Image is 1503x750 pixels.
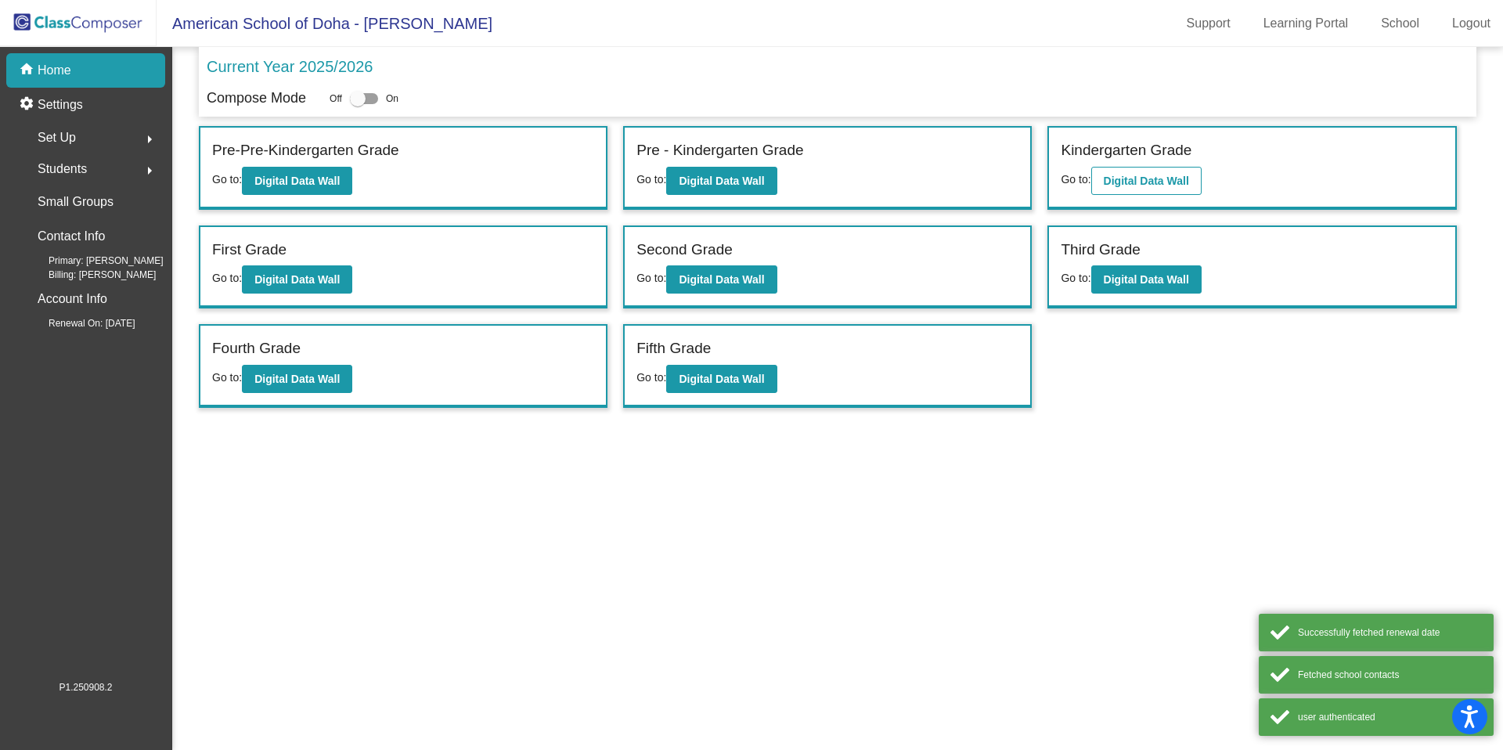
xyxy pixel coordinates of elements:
[212,272,242,284] span: Go to:
[1251,11,1361,36] a: Learning Portal
[636,272,666,284] span: Go to:
[254,175,340,187] b: Digital Data Wall
[1061,272,1090,284] span: Go to:
[207,88,306,109] p: Compose Mode
[1298,626,1482,640] div: Successfully fetched renewal date
[19,96,38,114] mat-icon: settings
[207,55,373,78] p: Current Year 2025/2026
[38,96,83,114] p: Settings
[666,265,777,294] button: Digital Data Wall
[679,175,764,187] b: Digital Data Wall
[636,239,733,261] label: Second Grade
[1298,710,1482,724] div: user authenticated
[254,373,340,385] b: Digital Data Wall
[1440,11,1503,36] a: Logout
[212,173,242,186] span: Go to:
[636,173,666,186] span: Go to:
[636,371,666,384] span: Go to:
[1061,173,1090,186] span: Go to:
[212,337,301,360] label: Fourth Grade
[23,254,164,268] span: Primary: [PERSON_NAME]
[242,167,352,195] button: Digital Data Wall
[38,158,87,180] span: Students
[636,337,711,360] label: Fifth Grade
[38,288,107,310] p: Account Info
[23,316,135,330] span: Renewal On: [DATE]
[38,127,76,149] span: Set Up
[254,273,340,286] b: Digital Data Wall
[1104,273,1189,286] b: Digital Data Wall
[19,61,38,80] mat-icon: home
[38,191,114,213] p: Small Groups
[23,268,156,282] span: Billing: [PERSON_NAME]
[1061,139,1191,162] label: Kindergarten Grade
[242,265,352,294] button: Digital Data Wall
[386,92,398,106] span: On
[38,225,105,247] p: Contact Info
[666,167,777,195] button: Digital Data Wall
[212,371,242,384] span: Go to:
[157,11,492,36] span: American School of Doha - [PERSON_NAME]
[212,139,399,162] label: Pre-Pre-Kindergarten Grade
[679,373,764,385] b: Digital Data Wall
[1174,11,1243,36] a: Support
[140,161,159,180] mat-icon: arrow_right
[679,273,764,286] b: Digital Data Wall
[242,365,352,393] button: Digital Data Wall
[1091,167,1202,195] button: Digital Data Wall
[1091,265,1202,294] button: Digital Data Wall
[38,61,71,80] p: Home
[330,92,342,106] span: Off
[140,130,159,149] mat-icon: arrow_right
[636,139,803,162] label: Pre - Kindergarten Grade
[1298,668,1482,682] div: Fetched school contacts
[1368,11,1432,36] a: School
[666,365,777,393] button: Digital Data Wall
[1061,239,1140,261] label: Third Grade
[1104,175,1189,187] b: Digital Data Wall
[212,239,287,261] label: First Grade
